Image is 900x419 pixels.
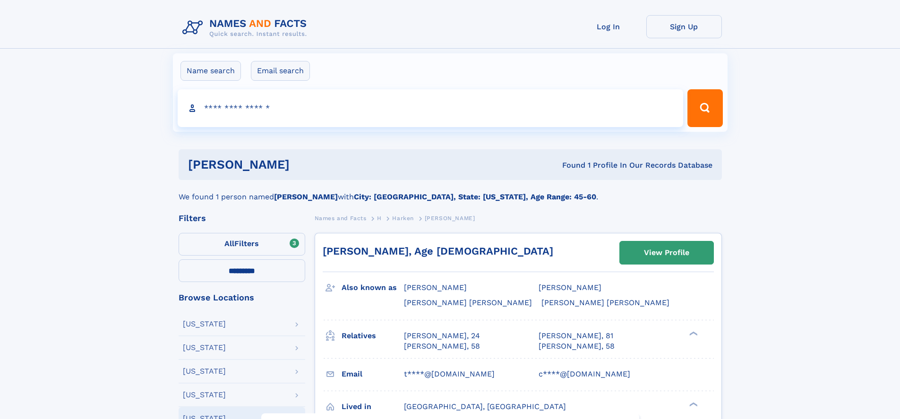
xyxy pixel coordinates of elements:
[392,215,414,222] span: Harken
[425,215,475,222] span: [PERSON_NAME]
[644,242,689,264] div: View Profile
[342,399,404,415] h3: Lived in
[183,344,226,351] div: [US_STATE]
[404,283,467,292] span: [PERSON_NAME]
[687,401,698,407] div: ❯
[178,89,684,127] input: search input
[426,160,712,171] div: Found 1 Profile In Our Records Database
[404,331,480,341] a: [PERSON_NAME], 24
[541,298,669,307] span: [PERSON_NAME] [PERSON_NAME]
[392,212,414,224] a: Harken
[323,245,553,257] a: [PERSON_NAME], Age [DEMOGRAPHIC_DATA]
[179,293,305,302] div: Browse Locations
[180,61,241,81] label: Name search
[188,159,426,171] h1: [PERSON_NAME]
[183,368,226,375] div: [US_STATE]
[404,402,566,411] span: [GEOGRAPHIC_DATA], [GEOGRAPHIC_DATA]
[404,341,480,351] a: [PERSON_NAME], 58
[646,15,722,38] a: Sign Up
[377,215,382,222] span: H
[179,214,305,222] div: Filters
[274,192,338,201] b: [PERSON_NAME]
[251,61,310,81] label: Email search
[342,328,404,344] h3: Relatives
[687,330,698,336] div: ❯
[183,391,226,399] div: [US_STATE]
[183,320,226,328] div: [US_STATE]
[620,241,713,264] a: View Profile
[224,239,234,248] span: All
[539,341,615,351] a: [PERSON_NAME], 58
[315,212,367,224] a: Names and Facts
[342,366,404,382] h3: Email
[571,15,646,38] a: Log In
[179,233,305,256] label: Filters
[342,280,404,296] h3: Also known as
[377,212,382,224] a: H
[539,283,601,292] span: [PERSON_NAME]
[179,15,315,41] img: Logo Names and Facts
[404,298,532,307] span: [PERSON_NAME] [PERSON_NAME]
[354,192,596,201] b: City: [GEOGRAPHIC_DATA], State: [US_STATE], Age Range: 45-60
[687,89,722,127] button: Search Button
[179,180,722,203] div: We found 1 person named with .
[539,331,613,341] a: [PERSON_NAME], 81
